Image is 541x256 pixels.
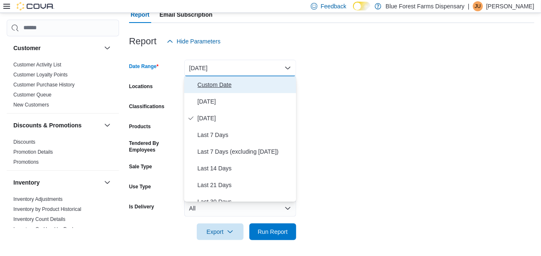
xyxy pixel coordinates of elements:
[386,1,465,11] p: Blue Forest Farms Dispensary
[7,60,119,113] div: Customer
[13,196,63,203] span: Inventory Adjustments
[102,43,112,53] button: Customer
[129,103,165,110] label: Classifications
[198,163,293,173] span: Last 14 Days
[177,37,221,46] span: Hide Parameters
[129,63,159,70] label: Date Range
[129,183,151,190] label: Use Type
[198,180,293,190] span: Last 21 Days
[129,83,153,90] label: Locations
[13,44,101,52] button: Customer
[13,139,36,145] a: Discounts
[13,62,61,68] a: Customer Activity List
[198,113,293,123] span: [DATE]
[13,178,101,187] button: Inventory
[13,196,63,202] a: Inventory Adjustments
[468,1,470,11] p: |
[163,33,224,50] button: Hide Parameters
[13,92,51,98] a: Customer Queue
[13,226,83,232] a: Inventory On Hand by Package
[13,82,75,88] a: Customer Purchase History
[184,76,296,202] div: Select listbox
[13,102,49,108] a: New Customers
[13,226,83,233] span: Inventory On Hand by Package
[13,91,51,98] span: Customer Queue
[13,216,66,223] span: Inventory Count Details
[184,200,296,217] button: All
[102,177,112,188] button: Inventory
[160,6,213,23] span: Email Subscription
[13,206,81,212] a: Inventory by Product Historical
[475,1,481,11] span: JU
[129,163,152,170] label: Sale Type
[198,130,293,140] span: Last 7 Days
[353,2,371,10] input: Dark Mode
[13,72,68,78] a: Customer Loyalty Points
[13,178,40,187] h3: Inventory
[13,159,39,165] a: Promotions
[13,101,49,108] span: New Customers
[13,149,53,155] a: Promotion Details
[131,6,150,23] span: Report
[13,81,75,88] span: Customer Purchase History
[473,1,483,11] div: Jennifer Untiedt
[13,61,61,68] span: Customer Activity List
[249,223,296,240] button: Run Report
[13,121,81,129] h3: Discounts & Promotions
[129,203,154,210] label: Is Delivery
[258,228,288,236] span: Run Report
[184,60,296,76] button: [DATE]
[102,120,112,130] button: Discounts & Promotions
[129,123,151,130] label: Products
[197,223,244,240] button: Export
[486,1,534,11] p: [PERSON_NAME]
[198,197,293,207] span: Last 30 Days
[13,71,68,78] span: Customer Loyalty Points
[17,2,54,10] img: Cova
[129,36,157,46] h3: Report
[202,223,239,240] span: Export
[13,206,81,213] span: Inventory by Product Historical
[13,216,66,222] a: Inventory Count Details
[198,96,293,106] span: [DATE]
[129,140,181,153] label: Tendered By Employees
[321,2,346,10] span: Feedback
[7,137,119,170] div: Discounts & Promotions
[198,80,293,90] span: Custom Date
[198,147,293,157] span: Last 7 Days (excluding [DATE])
[13,44,41,52] h3: Customer
[13,121,101,129] button: Discounts & Promotions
